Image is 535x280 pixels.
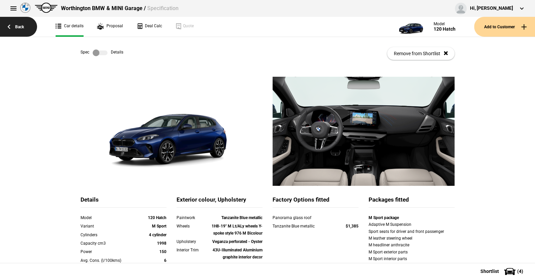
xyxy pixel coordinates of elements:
[35,3,58,13] img: mini.png
[346,224,358,229] strong: $1,385
[81,240,132,247] div: Capacity cm3
[480,269,499,274] span: Shortlist
[212,239,262,244] strong: Veganza perforated - Oyster
[20,3,30,13] img: bmw.png
[177,223,211,230] div: Wheels
[81,214,132,221] div: Model
[147,5,178,11] span: Specification
[81,232,132,238] div: Cylinders
[212,224,262,235] strong: 1H8-19" M Lt/ALy wheels Y-spoke style 976 M Bicolour
[81,223,132,230] div: Variant
[221,215,262,220] strong: Tanzanite Blue metallic
[152,224,166,229] strong: M Sport
[434,26,455,32] div: 120 Hatch
[213,248,262,259] strong: 43U-Illuminated Aluminium graphite interior decor
[136,17,162,37] a: Deal Calc
[369,215,399,220] strong: M Sport package
[177,196,262,208] div: Exterior colour, Upholstery
[97,17,123,37] a: Proposal
[81,257,132,264] div: Avg. Cons. (l/100kms)
[177,247,211,253] div: Interior Trim
[148,215,166,220] strong: 120 Hatch
[159,249,166,254] strong: 150
[164,258,166,263] strong: 6
[157,241,166,246] strong: 1998
[434,22,455,26] div: Model
[273,214,333,221] div: Panorama glass roof
[387,47,454,60] button: Remove from Shortlist
[81,248,132,255] div: Power
[177,214,211,221] div: Paintwork
[369,196,454,208] div: Packages fitted
[474,17,535,37] button: Add to Customer
[470,5,513,12] div: Hi, [PERSON_NAME]
[470,263,535,280] button: Shortlist(4)
[369,221,454,269] div: Adaptive M Suspension Sport seats for driver and front passenger M leather steering wheel M headl...
[177,238,211,245] div: Upholstery
[81,49,123,56] div: Spec Details
[273,223,333,230] div: Tanzanite Blue metallic
[61,5,178,12] div: Worthington BMW & MINI Garage /
[56,17,84,37] a: Car details
[81,196,166,208] div: Details
[273,196,358,208] div: Factory Options fitted
[149,233,166,237] strong: 4 cylinder
[517,269,523,274] span: ( 4 )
